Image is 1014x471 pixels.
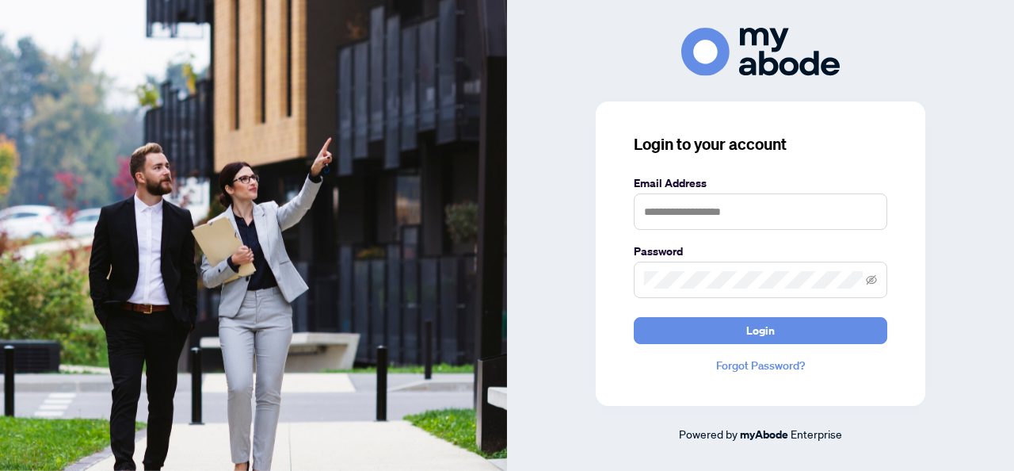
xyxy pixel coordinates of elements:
a: myAbode [740,426,788,443]
span: Enterprise [791,427,842,441]
img: ma-logo [681,28,840,76]
label: Email Address [634,174,887,192]
a: Forgot Password? [634,357,887,374]
button: Login [634,317,887,344]
span: Login [746,318,775,343]
h3: Login to your account [634,133,887,155]
label: Password [634,243,887,260]
span: eye-invisible [866,274,877,285]
span: Powered by [679,427,738,441]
